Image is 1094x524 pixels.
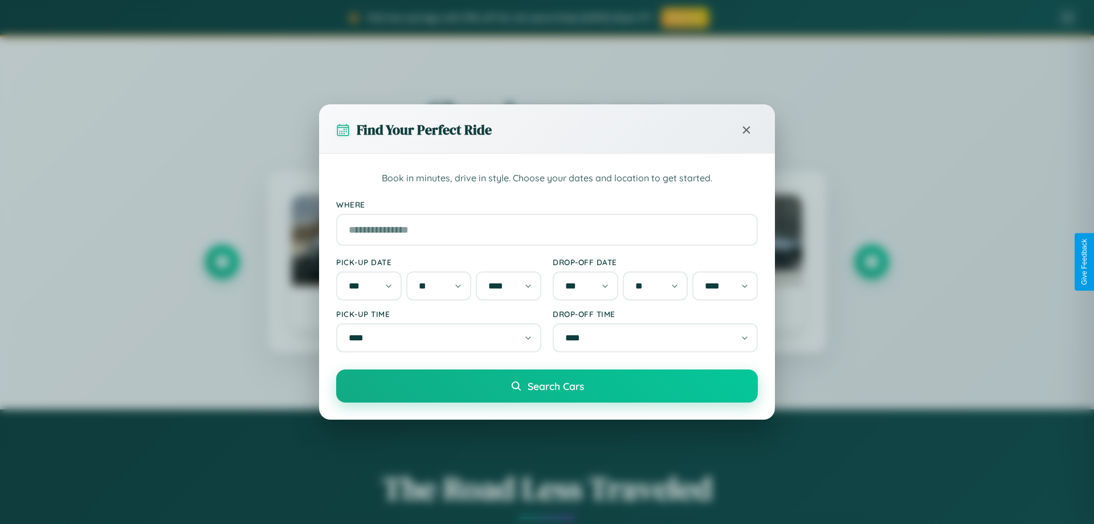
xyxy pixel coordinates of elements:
[528,380,584,392] span: Search Cars
[336,200,758,209] label: Where
[336,369,758,403] button: Search Cars
[336,309,541,319] label: Pick-up Time
[336,171,758,186] p: Book in minutes, drive in style. Choose your dates and location to get started.
[357,120,492,139] h3: Find Your Perfect Ride
[553,257,758,267] label: Drop-off Date
[553,309,758,319] label: Drop-off Time
[336,257,541,267] label: Pick-up Date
